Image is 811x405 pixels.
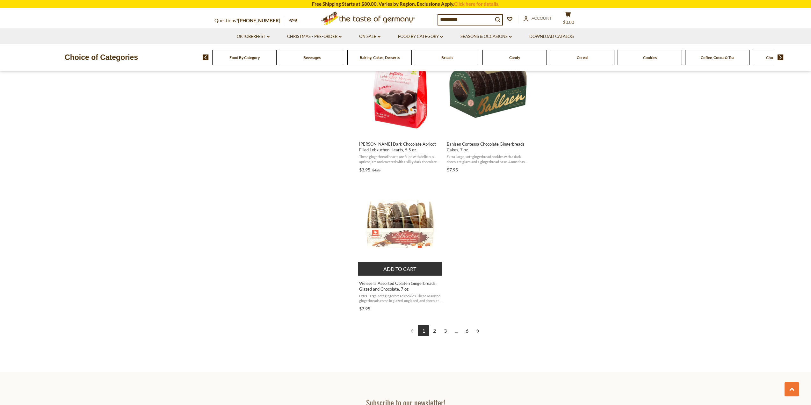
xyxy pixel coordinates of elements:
[451,325,461,336] span: ...
[229,55,260,60] a: Food By Category
[359,154,442,164] span: These gingerbread hearts are filled with delicious apricot jam and covered with a silky dark choc...
[461,325,472,336] a: 6
[238,18,280,23] a: [PHONE_NUMBER]
[563,20,574,25] span: $0.00
[577,55,588,60] a: Cereal
[524,15,552,22] a: Account
[359,280,442,292] span: Weissella Assorted Oblaten Gingerbreads, Glazed and Chocolate, 7 oz
[360,55,400,60] a: Baking, Cakes, Desserts
[358,262,442,276] button: Add to cart
[398,33,443,40] a: Food By Category
[447,154,529,164] span: Extra-large, soft gingerbread cookies with a dark chocolate glaze and a gingerbread base. A must ...
[358,47,443,131] img: Weiss Apricot Filled Lebkuchen Herzen in Dark Chocolate
[303,55,321,60] a: Beverages
[778,54,784,60] img: next arrow
[287,33,342,40] a: Christmas - PRE-ORDER
[472,325,483,336] a: Next page
[418,325,429,336] a: 1
[359,167,370,172] span: $3.95
[440,325,451,336] a: 3
[358,41,443,175] a: Weiss Dark Chocolate Apricot-Filled Lebkuchen Hearts, 5.5 oz.
[447,167,458,172] span: $7.95
[509,55,520,60] a: Candy
[559,11,578,27] button: $0.00
[532,16,552,21] span: Account
[237,33,270,40] a: Oktoberfest
[359,325,532,337] div: Pagination
[441,55,453,60] a: Breads
[429,325,440,336] a: 2
[529,33,574,40] a: Download Catalog
[460,33,512,40] a: Seasons & Occasions
[766,55,804,60] a: Chocolate & Marzipan
[446,41,530,175] a: Bahlsen Contessa Chocolate Gingerbreads Cakes, 7 oz
[203,54,209,60] img: previous arrow
[372,168,380,172] span: $4.25
[358,180,443,314] a: Weissella Assorted Oblaten Gingerbreads, Glazed and Chocolate, 7 oz
[701,55,734,60] a: Coffee, Cocoa & Tea
[359,293,442,303] span: Extra-large, soft gingerbread cookies. These assorted gingerbreads come in glazed, unglazed, and ...
[447,141,529,153] span: Bahlsen Contessa Chocolate Gingerbreads Cakes, 7 oz
[454,1,499,7] a: Click here for details.
[214,17,285,25] p: Questions?
[643,55,657,60] a: Cookies
[359,33,380,40] a: On Sale
[359,306,370,311] span: $7.95
[359,141,442,153] span: [PERSON_NAME] Dark Chocolate Apricot-Filled Lebkuchen Hearts, 5.5 oz.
